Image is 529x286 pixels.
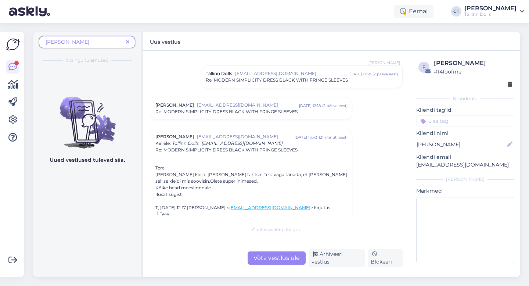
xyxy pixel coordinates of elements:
div: [PERSON_NAME] [416,176,514,183]
span: Re: MODERN SIMPLICITY DRESS BLACK WITH FRINGE SLEEVES [155,108,298,115]
div: [PERSON_NAME] [434,59,512,68]
span: Re: MODERN SIMPLICITY DRESS BLACK WITH FRINGE SLEEVES [206,77,348,83]
div: Eemal [394,5,433,18]
div: Kliendi info [416,95,514,102]
div: Chat is waiting for you [151,226,403,233]
span: [EMAIL_ADDRESS][DOMAIN_NAME] [202,140,283,146]
div: Võta vestlus üle [248,251,306,265]
span: Re: MODERN SIMPLICITY DRESS BLACK WITH FRINGE SLEEVES [155,147,298,153]
div: # f4foofme [434,68,512,76]
p: Märkmed [416,187,514,195]
span: [EMAIL_ADDRESS][DOMAIN_NAME] [197,133,295,140]
p: Kliendi email [416,153,514,161]
div: Kõike head meeskonnale. [155,185,348,191]
p: Uued vestlused tulevad siia. [50,156,125,164]
span: [PERSON_NAME] [155,133,194,140]
span: [PERSON_NAME] [368,60,400,65]
span: Tallinn Dolls [172,140,199,146]
a: [PERSON_NAME]Tallinn Dolls [464,6,525,17]
div: [PERSON_NAME] kleidi [PERSON_NAME] tahtsin Teid väga tänada, et [PERSON_NAME] sellise kleidi mis ... [155,171,348,185]
label: Uus vestlus [150,36,180,46]
span: [EMAIL_ADDRESS][DOMAIN_NAME] [235,70,349,77]
p: [EMAIL_ADDRESS][DOMAIN_NAME] [416,161,514,169]
input: Lisa tag [416,115,514,126]
p: Kliendi tag'id [416,106,514,114]
div: [DATE] 13:43 [295,135,317,140]
div: ( 2 päeva eest ) [322,103,348,108]
div: CT [451,6,461,17]
span: [PERSON_NAME] [155,102,194,108]
div: Blokeeri [368,249,403,267]
span: Otsingu tulemused [66,57,108,64]
span: Tallinn Dolls [206,70,232,77]
div: Arhiveeri vestlus [309,249,365,267]
a: [EMAIL_ADDRESS][DOMAIN_NAME] [229,205,310,210]
input: Lisa nimi [417,140,506,149]
span: f [422,64,425,70]
div: Tere [155,165,348,198]
div: Tallinn Dolls [464,11,517,17]
div: [DATE] 11:38 [349,71,371,77]
img: No chats [33,83,141,150]
div: Ilusat sügist [155,191,348,198]
span: Kellele : [155,140,171,146]
div: ( 21 minuti eest ) [319,135,348,140]
div: T, [DATE] 12:17 [PERSON_NAME] < > kirjutas: [155,204,348,211]
p: Kliendi nimi [416,129,514,137]
div: ( 2 päeva eest ) [373,71,398,77]
div: Tere [160,211,347,224]
div: [DATE] 12:18 [299,103,321,108]
span: [EMAIL_ADDRESS][DOMAIN_NAME] [197,102,299,108]
div: [PERSON_NAME] [464,6,517,11]
span: [PERSON_NAME] [46,39,89,45]
img: Askly Logo [6,37,20,51]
